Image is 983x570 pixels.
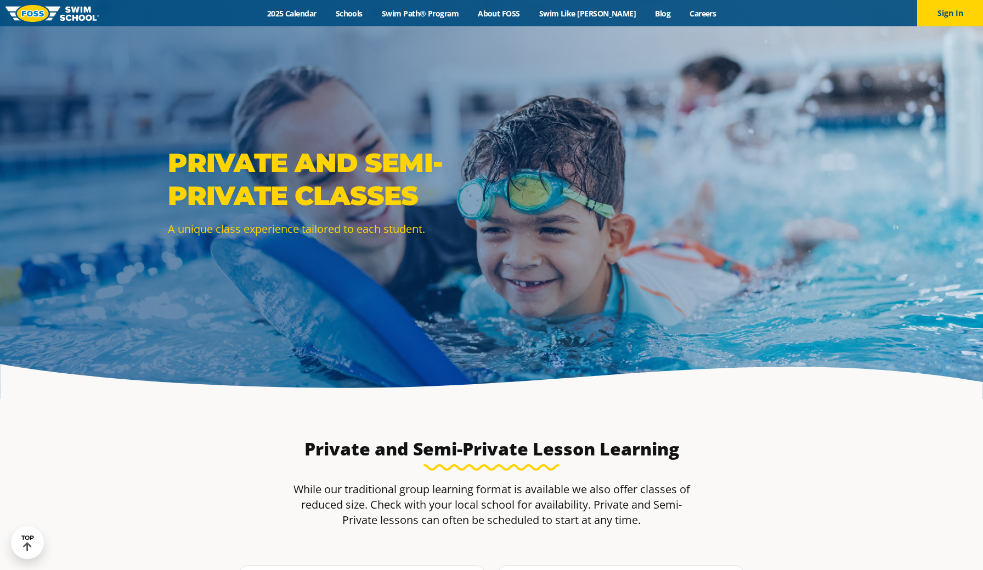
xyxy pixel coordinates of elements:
[680,8,726,19] a: Careers
[168,221,486,237] p: A unique class experience tailored to each student.
[326,8,372,19] a: Schools
[288,482,695,528] p: While our traditional group learning format is available we also offer classes of reduced size. C...
[21,534,34,551] div: TOP
[5,5,99,22] img: FOSS Swim School Logo
[468,8,530,19] a: About FOSS
[257,8,326,19] a: 2025 Calendar
[372,8,468,19] a: Swim Path® Program
[646,8,680,19] a: Blog
[233,438,750,460] h3: Private and Semi-Private Lesson Learning
[529,8,646,19] a: Swim Like [PERSON_NAME]
[168,146,486,212] p: Private and Semi-Private Classes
